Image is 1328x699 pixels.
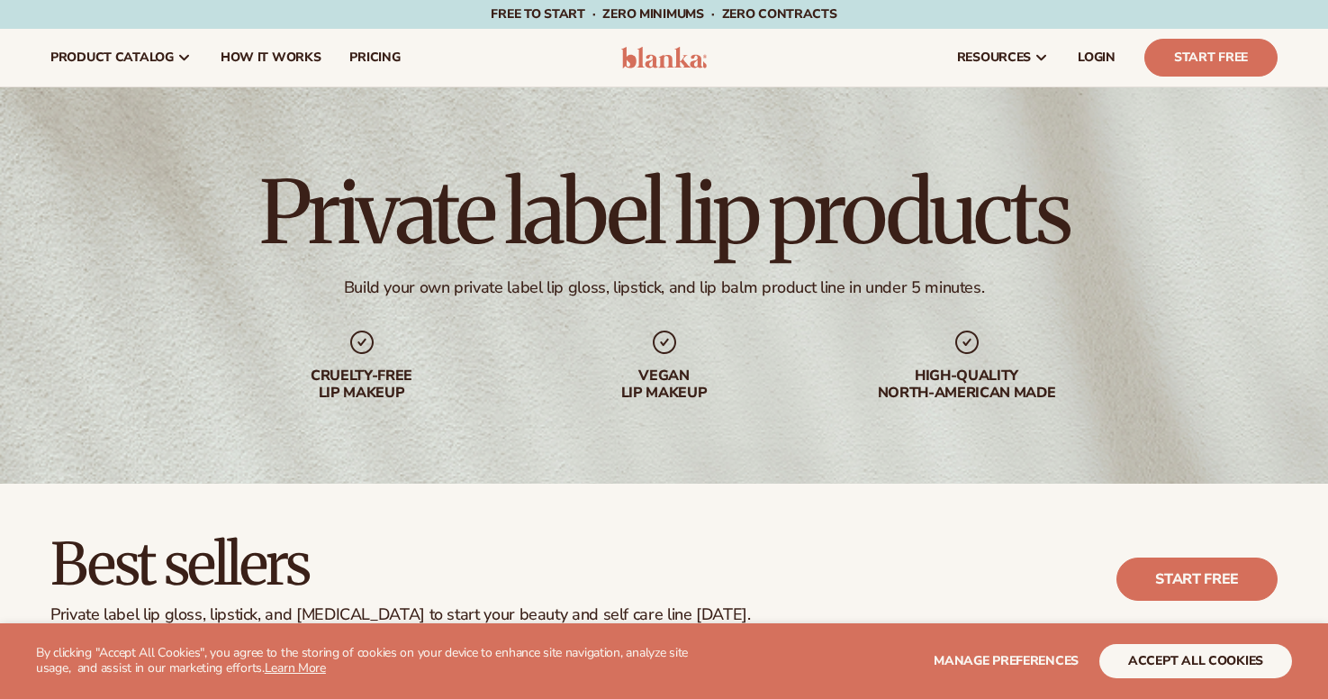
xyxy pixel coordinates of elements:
button: Manage preferences [934,644,1079,678]
a: product catalog [36,29,206,86]
span: pricing [349,50,400,65]
a: pricing [335,29,414,86]
a: Start free [1116,558,1278,601]
a: Learn More [265,659,326,676]
p: By clicking "Accept All Cookies", you agree to the storing of cookies on your device to enhance s... [36,646,707,676]
a: Start Free [1144,39,1278,77]
a: resources [943,29,1063,86]
div: Build your own private label lip gloss, lipstick, and lip balm product line in under 5 minutes. [344,277,985,298]
span: Manage preferences [934,652,1079,669]
div: Vegan lip makeup [549,368,780,402]
a: LOGIN [1063,29,1130,86]
span: How It Works [221,50,321,65]
h2: Best sellers [50,534,751,595]
button: accept all cookies [1099,644,1292,678]
a: How It Works [206,29,336,86]
h1: Private label lip products [259,169,1069,256]
img: logo [621,47,707,68]
span: Free to start · ZERO minimums · ZERO contracts [491,5,836,23]
div: High-quality North-american made [852,368,1082,402]
span: LOGIN [1078,50,1116,65]
span: resources [957,50,1031,65]
div: Cruelty-free lip makeup [247,368,477,402]
span: product catalog [50,50,174,65]
div: Private label lip gloss, lipstick, and [MEDICAL_DATA] to start your beauty and self care line [DA... [50,605,751,625]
